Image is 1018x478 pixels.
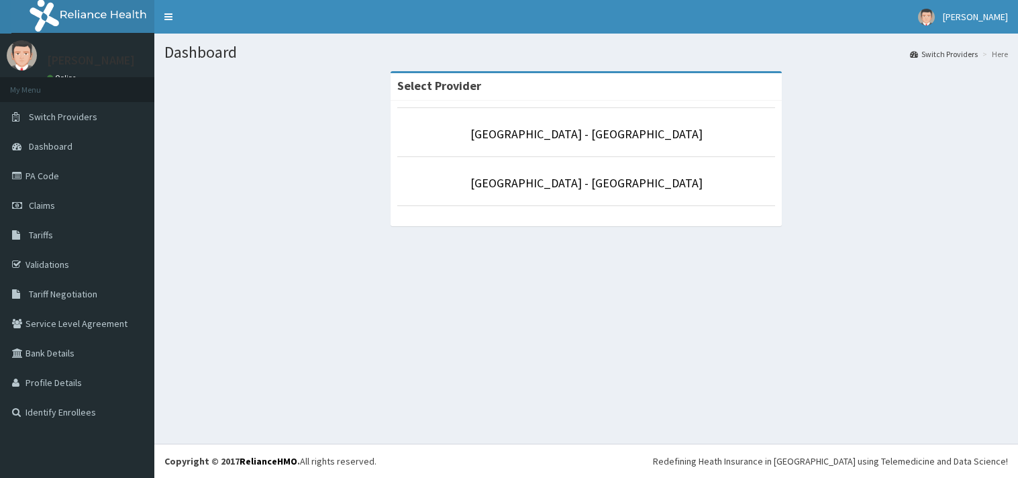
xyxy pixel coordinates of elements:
[29,140,72,152] span: Dashboard
[240,455,297,467] a: RelianceHMO
[653,455,1008,468] div: Redefining Heath Insurance in [GEOGRAPHIC_DATA] using Telemedicine and Data Science!
[47,54,135,66] p: [PERSON_NAME]
[164,455,300,467] strong: Copyright © 2017 .
[29,111,97,123] span: Switch Providers
[943,11,1008,23] span: [PERSON_NAME]
[470,126,703,142] a: [GEOGRAPHIC_DATA] - [GEOGRAPHIC_DATA]
[7,40,37,70] img: User Image
[164,44,1008,61] h1: Dashboard
[910,48,978,60] a: Switch Providers
[470,175,703,191] a: [GEOGRAPHIC_DATA] - [GEOGRAPHIC_DATA]
[918,9,935,26] img: User Image
[29,288,97,300] span: Tariff Negotiation
[47,73,79,83] a: Online
[29,199,55,211] span: Claims
[154,444,1018,478] footer: All rights reserved.
[397,78,481,93] strong: Select Provider
[29,229,53,241] span: Tariffs
[979,48,1008,60] li: Here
